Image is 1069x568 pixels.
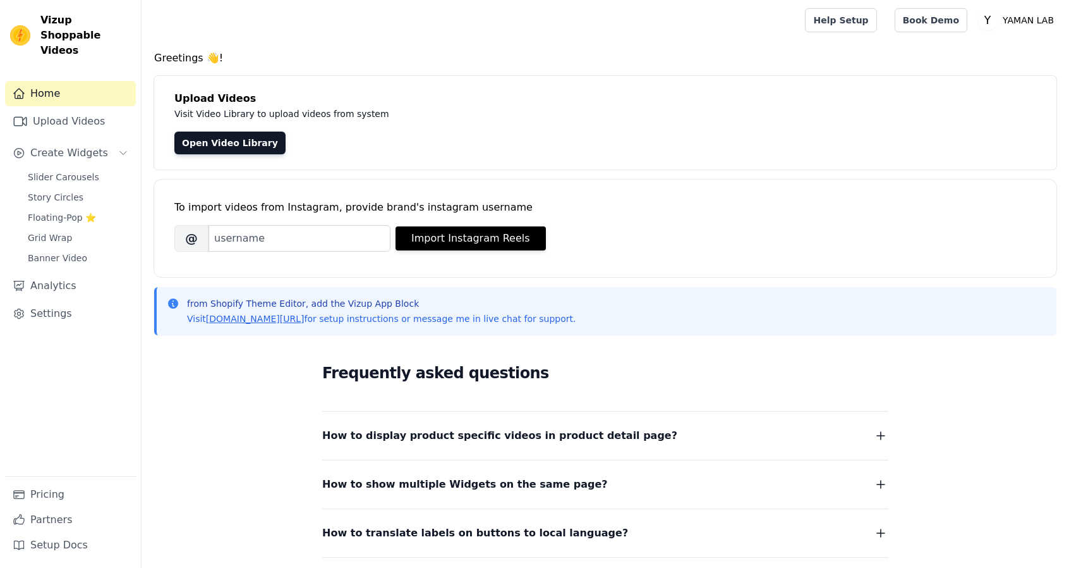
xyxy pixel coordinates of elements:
p: from Shopify Theme Editor, add the Vizup App Block [187,297,576,310]
span: Create Widgets [30,145,108,161]
p: Visit for setup instructions or message me in live chat for support. [187,312,576,325]
a: Slider Carousels [20,168,136,186]
a: Story Circles [20,188,136,206]
span: How to display product specific videos in product detail page? [322,427,677,445]
a: Setup Docs [5,533,136,558]
span: @ [174,225,208,252]
p: Visit Video Library to upload videos from system [174,106,740,121]
span: Grid Wrap [28,232,72,244]
button: How to display product specific videos in product detail page? [322,427,888,445]
a: Grid Wrap [20,229,136,247]
a: Settings [5,301,136,326]
span: How to translate labels on buttons to local language? [322,524,628,542]
a: Open Video Library [174,132,286,154]
a: Floating-Pop ⭐ [20,209,136,226]
button: How to translate labels on buttons to local language? [322,524,888,542]
p: YAMAN LAB [998,9,1059,32]
h2: Frequently asked questions [322,361,888,386]
h4: Upload Videos [174,91,1036,106]
button: Import Instagram Reels [396,226,546,250]
button: How to show multiple Widgets on the same page? [322,476,888,493]
span: Floating-Pop ⭐ [28,211,96,224]
a: Analytics [5,273,136,299]
a: Upload Videos [5,109,136,134]
a: Banner Video [20,249,136,267]
span: Slider Carousels [28,171,99,183]
h4: Greetings 👋! [154,51,1056,66]
a: [DOMAIN_NAME][URL] [206,314,305,324]
span: Banner Video [28,252,87,264]
a: Book Demo [895,8,967,32]
div: To import videos from Instagram, provide brand's instagram username [174,200,1036,215]
span: Vizup Shoppable Videos [40,13,131,58]
span: Story Circles [28,191,83,204]
img: Vizup [10,25,30,46]
input: username [208,225,390,252]
a: Help Setup [805,8,876,32]
span: How to show multiple Widgets on the same page? [322,476,608,493]
a: Pricing [5,482,136,507]
a: Home [5,81,136,106]
button: Y YAMAN LAB [977,9,1059,32]
a: Partners [5,507,136,533]
button: Create Widgets [5,140,136,166]
text: Y [984,14,991,27]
